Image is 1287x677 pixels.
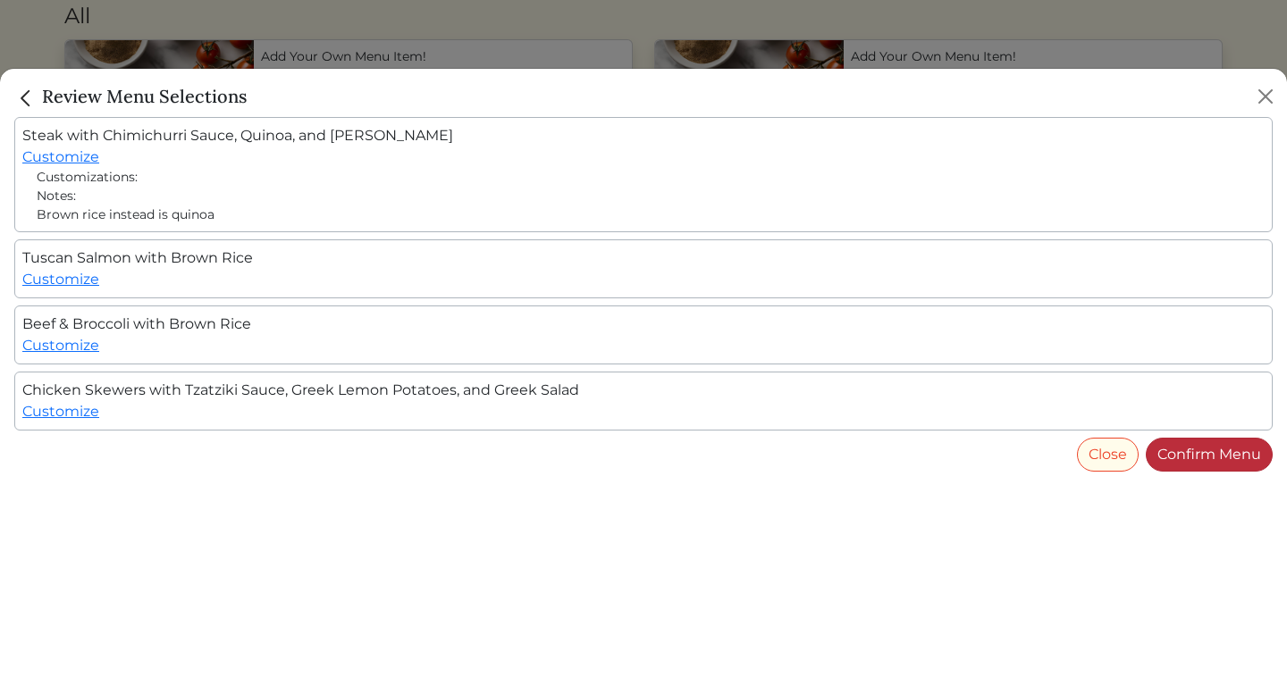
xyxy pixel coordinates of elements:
[22,337,99,354] a: Customize
[1146,438,1273,472] a: Confirm Menu
[37,205,1250,224] div: Brown rice instead is quinoa
[14,117,1273,232] div: Steak with Chimichurri Sauce, Quinoa, and [PERSON_NAME]
[1251,82,1280,111] button: Close
[22,271,99,288] a: Customize
[22,403,99,420] a: Customize
[14,372,1273,430] div: Chicken Skewers with Tzatziki Sauce, Greek Lemon Potatoes, and Greek Salad
[14,239,1273,298] div: Tuscan Salmon with Brown Rice
[14,85,42,107] a: Close
[37,168,1250,224] div: Customizations: Notes:
[1077,438,1139,472] button: Close
[14,305,1273,364] div: Beef & Broccoli with Brown Rice
[14,83,247,110] h5: Review Menu Selections
[14,87,38,110] img: back_caret-0738dc900bf9763b5e5a40894073b948e17d9601fd527fca9689b06ce300169f.svg
[22,148,99,165] a: Customize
